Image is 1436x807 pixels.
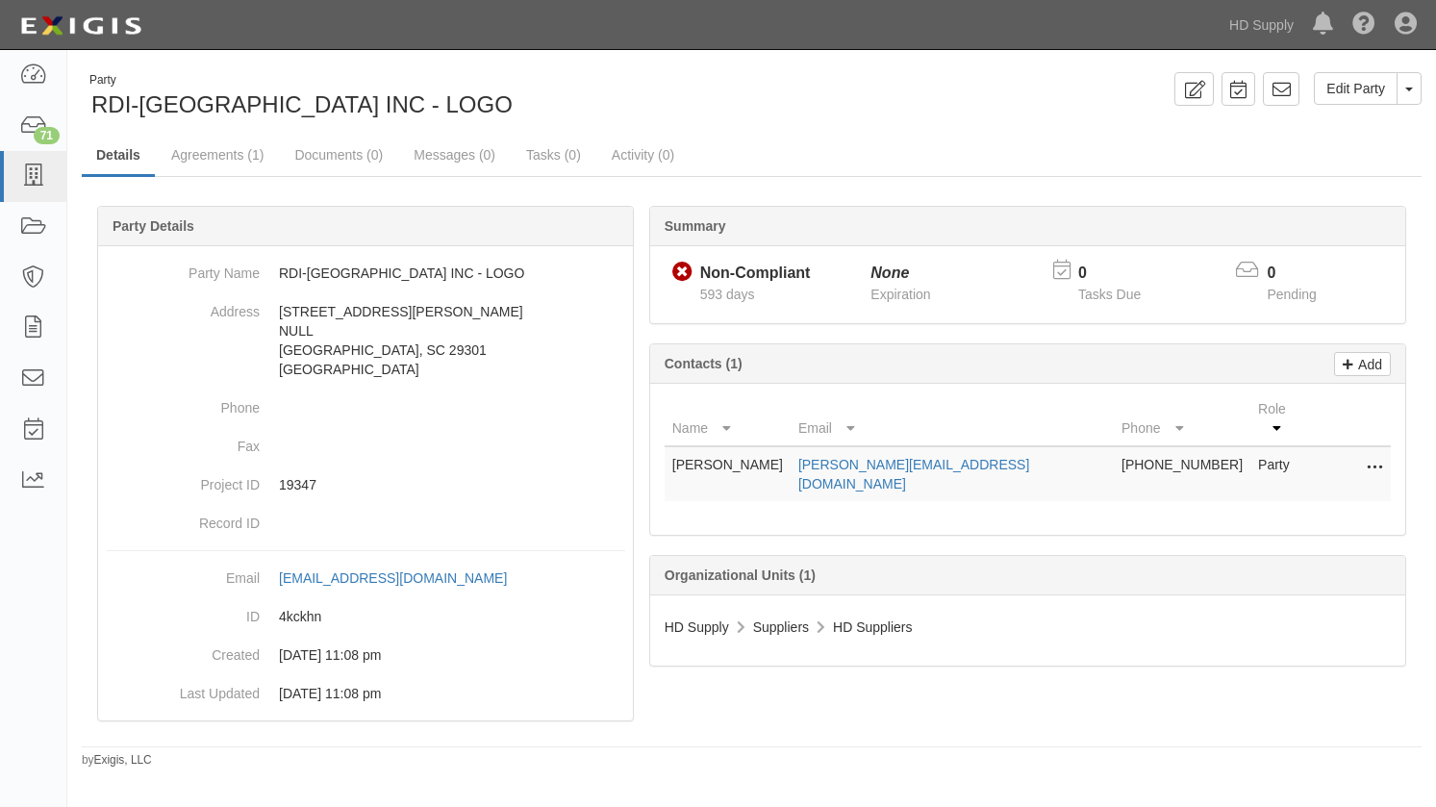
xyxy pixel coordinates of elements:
dt: Phone [106,389,260,417]
dd: RDI-[GEOGRAPHIC_DATA] INC - LOGO [106,254,625,292]
dt: Email [106,559,260,588]
td: [PHONE_NUMBER] [1114,446,1250,501]
dt: Project ID [106,466,260,494]
b: Party Details [113,218,194,234]
span: Tasks Due [1078,287,1141,302]
i: Non-Compliant [672,263,693,283]
b: Contacts (1) [665,356,743,371]
a: Details [82,136,155,177]
td: [PERSON_NAME] [665,446,791,501]
div: Non-Compliant [700,263,811,285]
dt: Address [106,292,260,321]
th: Role [1250,391,1314,446]
span: Pending [1267,287,1316,302]
dt: Fax [106,427,260,456]
dd: 02/08/2024 11:08 pm [106,674,625,713]
dt: ID [106,597,260,626]
span: Expiration [870,287,930,302]
dt: Party Name [106,254,260,283]
p: Add [1353,353,1382,375]
dt: Record ID [106,504,260,533]
div: Party [89,72,513,88]
b: Summary [665,218,726,234]
a: Exigis, LLC [94,753,152,767]
a: Add [1334,352,1391,376]
dd: 4kckhn [106,597,625,636]
th: Phone [1114,391,1250,446]
img: logo-5460c22ac91f19d4615b14bd174203de0afe785f0fc80cf4dbbc73dc1793850b.png [14,9,147,43]
a: Agreements (1) [157,136,278,174]
div: RDI-USA INC - LOGO [82,72,738,121]
dd: 02/08/2024 11:08 pm [106,636,625,674]
p: 0 [1078,263,1165,285]
a: HD Supply [1220,6,1303,44]
a: Messages (0) [399,136,510,174]
dd: [STREET_ADDRESS][PERSON_NAME] NULL [GEOGRAPHIC_DATA], SC 29301 [GEOGRAPHIC_DATA] [106,292,625,389]
b: Organizational Units (1) [665,567,816,583]
a: Tasks (0) [512,136,595,174]
a: Activity (0) [597,136,689,174]
span: Since 02/08/2024 [700,287,755,302]
a: Documents (0) [280,136,397,174]
i: None [870,265,909,281]
td: Party [1250,446,1314,501]
span: Suppliers [753,619,809,635]
th: Name [665,391,791,446]
div: 71 [34,127,60,144]
dt: Last Updated [106,674,260,703]
p: 19347 [279,475,625,494]
span: RDI-[GEOGRAPHIC_DATA] INC - LOGO [91,91,513,117]
div: [EMAIL_ADDRESS][DOMAIN_NAME] [279,568,507,588]
span: HD Supply [665,619,729,635]
p: 0 [1267,263,1340,285]
a: [PERSON_NAME][EMAIL_ADDRESS][DOMAIN_NAME] [798,457,1029,492]
i: Help Center - Complianz [1352,13,1375,37]
a: [EMAIL_ADDRESS][DOMAIN_NAME] [279,570,528,586]
th: Email [791,391,1114,446]
a: Edit Party [1314,72,1398,105]
span: HD Suppliers [833,619,912,635]
dt: Created [106,636,260,665]
small: by [82,752,152,769]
